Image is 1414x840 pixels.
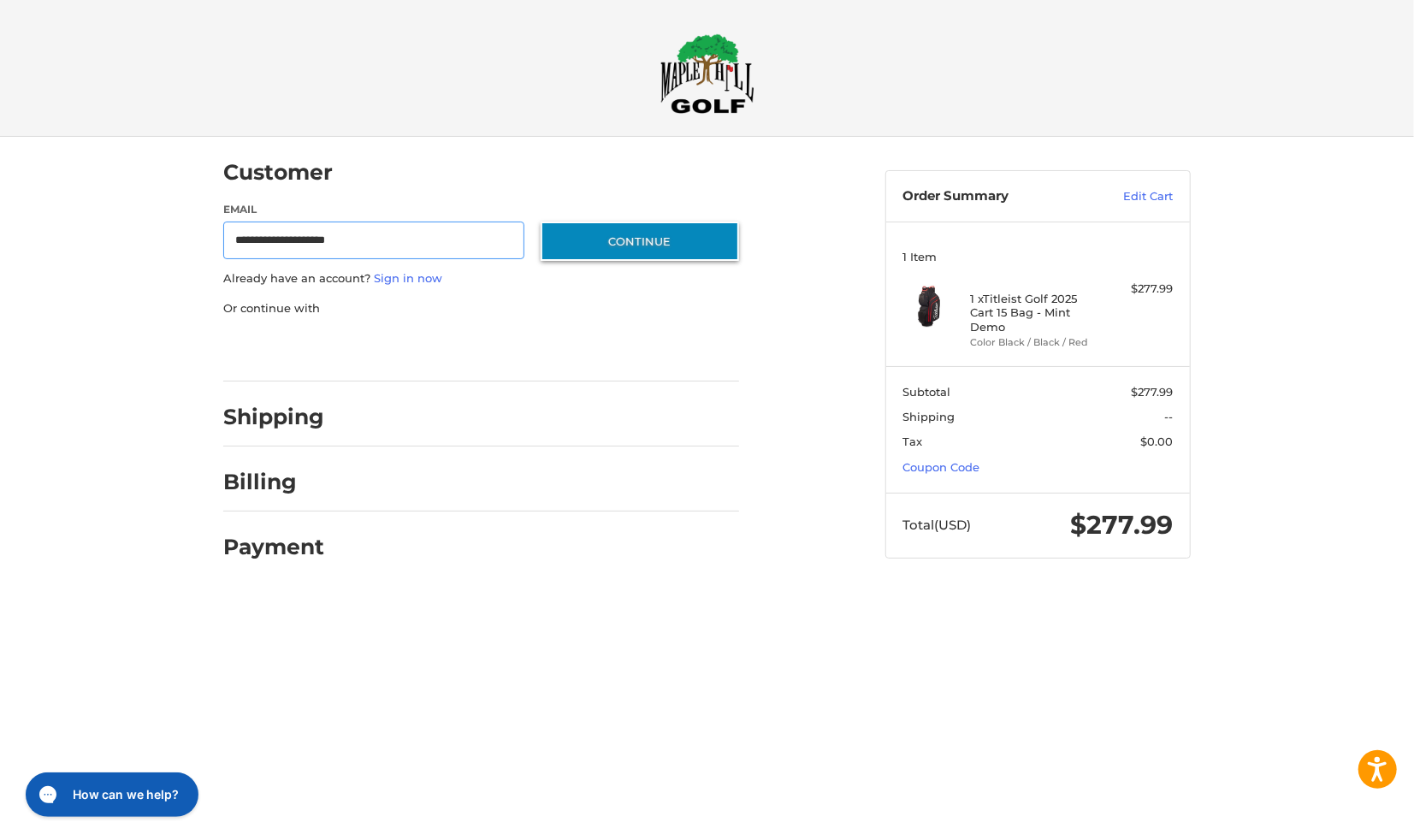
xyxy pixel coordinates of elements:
a: Edit Cart [1087,188,1174,205]
span: Subtotal [903,385,951,399]
h2: Shipping [223,404,324,430]
span: $277.99 [1071,509,1174,541]
button: Continue [541,222,739,261]
p: Already have an account? [223,270,739,287]
li: Color Black / Black / Red [971,335,1102,350]
iframe: PayPal-venmo [508,334,636,364]
h3: Order Summary [903,188,1087,205]
h3: 1 Item [903,250,1174,263]
span: $277.99 [1132,385,1174,399]
h2: Billing [223,469,323,495]
img: Maple Hill Golf [660,33,754,114]
label: Email [223,202,524,217]
span: $0.00 [1141,435,1174,448]
span: Shipping [903,410,955,423]
iframe: Gorgias live chat messenger [17,766,203,823]
iframe: PayPal-paylater [363,334,491,364]
iframe: PayPal-paypal [218,334,346,364]
div: $277.99 [1106,281,1174,298]
h2: Customer [223,159,333,186]
h2: Payment [223,534,324,560]
span: -- [1165,410,1174,423]
p: Or continue with [223,300,739,317]
span: Tax [903,435,923,448]
a: Coupon Code [903,460,980,474]
span: Total (USD) [903,517,972,533]
a: Sign in now [374,271,442,285]
h4: 1 x Titleist Golf 2025 Cart 15 Bag - Mint Demo [971,292,1102,334]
